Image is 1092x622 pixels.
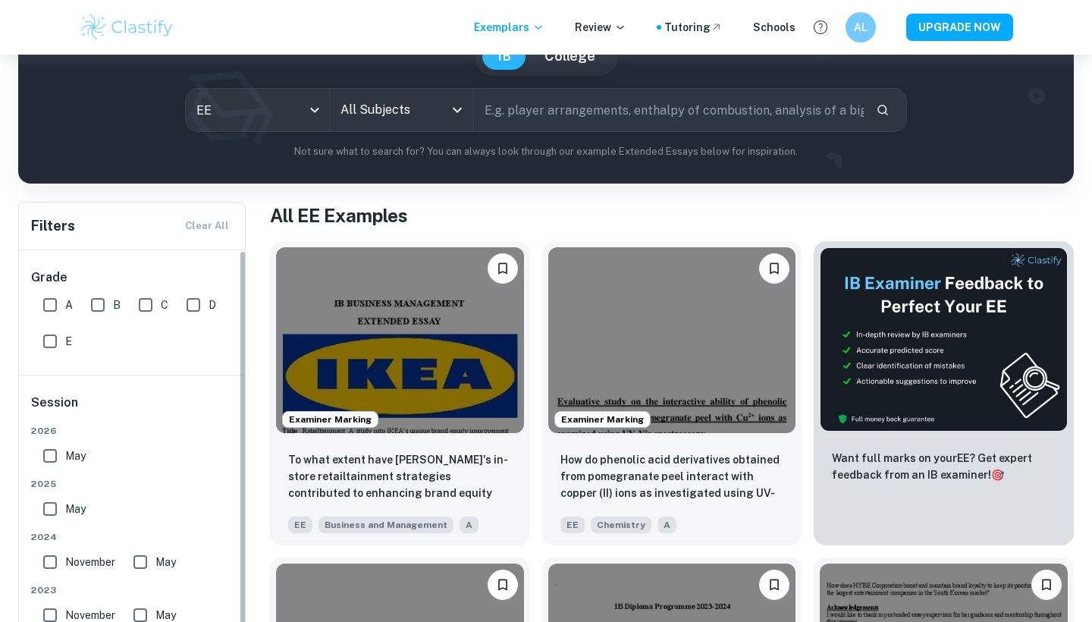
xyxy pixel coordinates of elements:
[31,477,234,491] span: 2025
[447,99,468,121] button: Open
[288,517,312,533] span: EE
[657,517,676,533] span: A
[79,12,175,42] img: Clastify logo
[65,297,73,313] span: A
[753,19,795,36] a: Schools
[820,247,1068,432] img: Thumbnail
[288,451,512,503] p: To what extent have IKEA's in-store retailtainment strategies contributed to enhancing brand equi...
[1031,570,1062,600] button: Bookmark
[814,241,1074,545] a: ThumbnailWant full marks on yourEE? Get expert feedback from an IB examiner!
[31,269,234,287] h6: Grade
[65,501,86,517] span: May
[482,42,526,70] button: IB
[906,14,1013,41] button: UPGRADE NOW
[991,469,1004,481] span: 🎯
[270,241,530,545] a: Examiner MarkingBookmarkTo what extent have IKEA's in-store retailtainment strategies contributed...
[542,241,802,545] a: Examiner MarkingBookmarkHow do phenolic acid derivatives obtained from pomegranate peel interact ...
[664,19,723,36] a: Tutoring
[488,570,518,600] button: Bookmark
[759,253,789,284] button: Bookmark
[65,554,115,570] span: November
[474,19,544,36] p: Exemplars
[31,394,234,424] h6: Session
[474,89,864,131] input: E.g. player arrangements, enthalpy of combustion, analysis of a big city...
[186,89,329,131] div: EE
[65,333,72,350] span: E
[31,583,234,597] span: 2023
[31,530,234,544] span: 2024
[113,297,121,313] span: B
[591,517,651,533] span: Chemistry
[560,451,784,503] p: How do phenolic acid derivatives obtained from pomegranate peel interact with copper (II) ions as...
[575,19,626,36] p: Review
[555,413,650,426] span: Examiner Marking
[31,215,75,237] h6: Filters
[65,448,86,464] span: May
[209,297,216,313] span: D
[31,424,234,438] span: 2026
[276,247,524,433] img: Business and Management EE example thumbnail: To what extent have IKEA's in-store reta
[846,12,876,42] button: AL
[870,97,896,123] button: Search
[30,144,1062,159] p: Not sure what to search for? You can always look through our example Extended Essays below for in...
[283,413,378,426] span: Examiner Marking
[852,19,870,36] h6: AL
[832,450,1056,483] p: Want full marks on your EE ? Get expert feedback from an IB examiner!
[460,517,479,533] span: A
[318,517,453,533] span: Business and Management
[560,517,585,533] span: EE
[808,14,833,40] button: Help and Feedback
[759,570,789,600] button: Bookmark
[161,297,168,313] span: C
[155,554,176,570] span: May
[488,253,518,284] button: Bookmark
[548,247,796,433] img: Chemistry EE example thumbnail: How do phenolic acid derivatives obtaine
[529,42,610,70] button: College
[270,202,1074,229] h1: All EE Examples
